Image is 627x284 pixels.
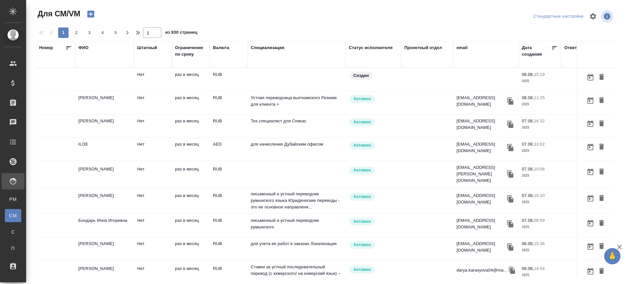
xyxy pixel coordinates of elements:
[522,44,551,58] div: Дата создания
[353,218,371,225] p: Активен
[522,193,534,198] p: 07.08,
[349,217,398,226] div: Рядовой исполнитель: назначай с учетом рейтинга
[534,118,545,123] p: 16:32
[251,240,342,247] p: для учета ее работ в заказах Локализации
[353,119,371,125] p: Активен
[353,167,371,173] p: Активен
[457,141,506,154] p: [EMAIL_ADDRESS][DOMAIN_NAME]
[522,167,534,171] p: 07.08,
[457,44,468,51] div: email
[349,265,398,274] div: Рядовой исполнитель: назначай с учетом рейтинга
[71,27,82,38] button: 2
[75,91,134,114] td: [PERSON_NAME]
[172,138,210,161] td: раз в месяц
[404,44,442,51] div: Проектный отдел
[534,218,545,223] p: 09:59
[349,166,398,175] div: Рядовой исполнитель: назначай с учетом рейтинга
[134,138,172,161] td: Нет
[349,118,398,127] div: Рядовой исполнитель: назначай с учетом рейтинга
[134,163,172,186] td: Нет
[506,219,515,229] button: Скопировать
[8,196,18,203] span: PM
[522,118,534,123] p: 07.08,
[457,267,507,274] p: darya.karasyova04@ma...
[585,95,596,107] button: Открыть календарь загрузки
[172,68,210,91] td: раз в месяц
[5,225,21,239] a: С
[172,214,210,237] td: раз в месяц
[564,44,598,51] div: Ответственный
[522,101,558,108] p: 2025
[534,142,545,147] p: 13:02
[353,96,371,102] p: Активен
[596,265,607,277] button: Удалить
[110,29,121,36] span: 5
[607,249,618,263] span: 🙏
[457,95,506,108] p: [EMAIL_ADDRESS][DOMAIN_NAME]
[39,44,53,51] div: Номер
[585,71,596,83] button: Открыть календарь загрузки
[506,194,515,204] button: Скопировать
[5,209,21,222] a: CM
[210,138,248,161] td: AED
[137,44,157,51] div: Штатный
[507,265,517,275] button: Скопировать
[172,91,210,114] td: раз в месяц
[522,218,534,223] p: 07.08,
[534,167,545,171] p: 10:56
[457,118,506,131] p: [EMAIL_ADDRESS][DOMAIN_NAME]
[349,95,398,103] div: Рядовой исполнитель: назначай с учетом рейтинга
[172,163,210,186] td: раз в месяц
[97,29,108,36] span: 4
[210,91,248,114] td: RUB
[457,217,506,230] p: [EMAIL_ADDRESS][DOMAIN_NAME]
[506,169,515,179] button: Скопировать
[75,189,134,212] td: [PERSON_NAME]
[585,141,596,153] button: Открыть календарь загрузки
[349,141,398,150] div: Рядовой исполнитель: назначай с учетом рейтинга
[349,192,398,201] div: Рядовой исполнитель: назначай с учетом рейтинга
[172,189,210,212] td: раз в месяц
[349,44,393,51] div: Статус исполнителя
[210,189,248,212] td: RUB
[585,217,596,229] button: Открыть календарь загрузки
[97,27,108,38] button: 4
[585,240,596,253] button: Открыть календарь загрузки
[353,266,371,273] p: Активен
[522,124,558,131] p: 2025
[84,27,95,38] button: 3
[353,193,371,200] p: Активен
[604,248,620,264] button: 🙏
[506,119,515,129] button: Скопировать
[349,240,398,249] div: Рядовой исполнитель: назначай с учетом рейтинга
[506,242,515,252] button: Скопировать
[522,224,558,230] p: 2025
[522,266,534,271] p: 06.08,
[596,166,607,178] button: Удалить
[251,95,342,108] p: Устная переводчица вьетнамского Резюме для клиента +
[585,192,596,204] button: Открыть календарь загрузки
[165,28,197,38] span: из 830 страниц
[84,29,95,36] span: 3
[5,242,21,255] a: П
[506,143,515,152] button: Скопировать
[210,163,248,186] td: RUB
[83,9,99,20] button: Создать
[172,237,210,260] td: раз в месяц
[5,193,21,206] a: PM
[532,11,585,22] div: split button
[596,71,607,83] button: Удалить
[75,138,134,161] td: ILOE
[534,95,545,100] p: 11:25
[75,115,134,137] td: [PERSON_NAME]
[251,191,342,210] p: письменный и устный переводчик румынского языка Юридические переводы - это ее основное направлени...
[585,265,596,277] button: Открыть календарь загрузки
[75,237,134,260] td: [PERSON_NAME]
[585,9,601,24] span: Настроить таблицу
[251,141,342,148] p: для начисления Дубайским офисом
[522,241,534,246] p: 06.08,
[596,192,607,204] button: Удалить
[596,95,607,107] button: Удалить
[75,214,134,237] td: Бондарь Инна Игоревна
[251,264,342,283] p: Ставки за устный последовательный перевод (с кхмерского/ на кхмерский язык) – 3000 руб./час Ставк...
